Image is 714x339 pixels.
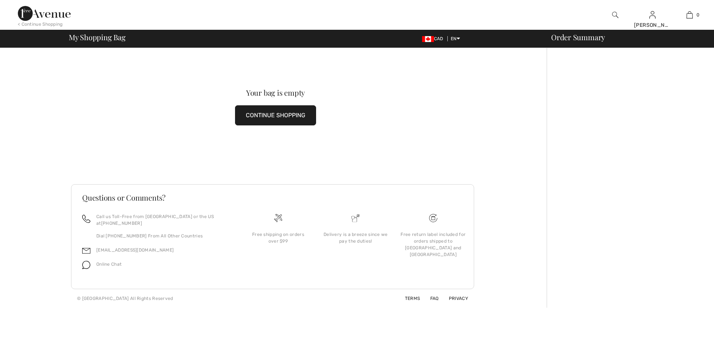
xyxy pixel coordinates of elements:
span: CAD [422,36,446,41]
button: CONTINUE SHOPPING [235,105,316,125]
a: Terms [396,296,420,301]
div: Free return label included for orders shipped to [GEOGRAPHIC_DATA] and [GEOGRAPHIC_DATA] [401,231,466,258]
img: Free shipping on orders over $99 [274,214,282,222]
a: [PHONE_NUMBER] [101,221,142,226]
a: FAQ [421,296,439,301]
h3: Questions or Comments? [82,194,463,201]
div: Delivery is a breeze since we pay the duties! [323,231,388,244]
div: < Continue Shopping [18,21,63,28]
p: Dial [PHONE_NUMBER] From All Other Countries [96,233,231,239]
img: My Bag [686,10,693,19]
div: Order Summary [542,33,710,41]
a: [EMAIL_ADDRESS][DOMAIN_NAME] [96,247,174,253]
div: Your bag is empty [91,89,460,96]
a: Sign In [649,11,656,18]
img: chat [82,261,90,269]
div: Free shipping on orders over $99 [245,231,311,244]
span: 0 [697,12,699,18]
span: Online Chat [96,262,122,267]
img: Delivery is a breeze since we pay the duties! [351,214,360,222]
img: My Info [649,10,656,19]
img: search the website [612,10,618,19]
p: Call us Toll-Free from [GEOGRAPHIC_DATA] or the US at [96,213,231,227]
img: 1ère Avenue [18,6,71,21]
div: [PERSON_NAME] [634,21,670,29]
a: 0 [671,10,708,19]
img: Canadian Dollar [422,36,434,42]
div: © [GEOGRAPHIC_DATA] All Rights Reserved [77,295,173,302]
img: email [82,247,90,255]
a: Privacy [440,296,468,301]
img: call [82,215,90,223]
img: Free shipping on orders over $99 [429,214,437,222]
span: EN [451,36,460,41]
span: My Shopping Bag [69,33,126,41]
